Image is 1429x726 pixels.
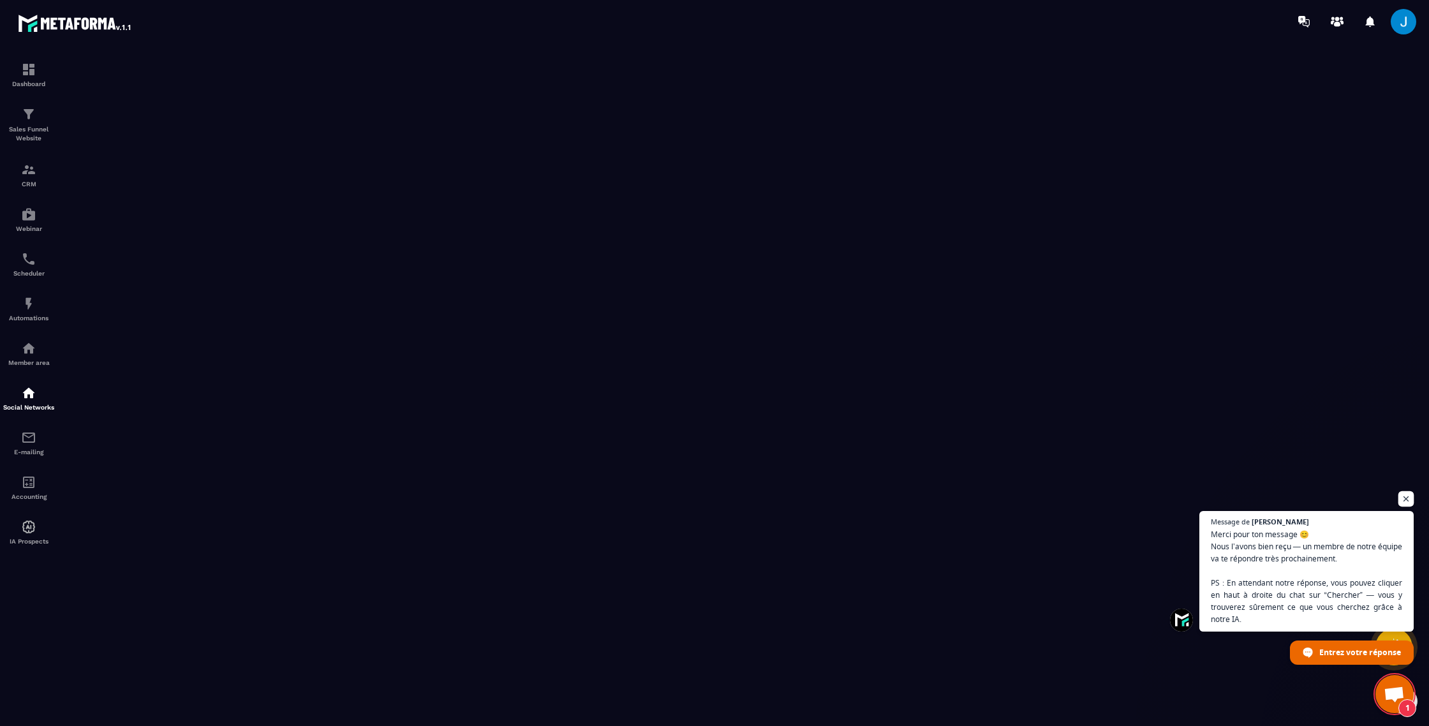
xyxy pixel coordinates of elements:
img: scheduler [21,251,36,267]
a: formationformationDashboard [3,52,54,97]
img: formation [21,62,36,77]
div: Ouvrir le chat [1375,675,1414,713]
img: automations [21,519,36,535]
span: Entrez votre réponse [1319,641,1401,663]
img: formation [21,162,36,177]
img: formation [21,107,36,122]
p: Scheduler [3,270,54,277]
a: emailemailE-mailing [3,420,54,465]
a: formationformationSales Funnel Website [3,97,54,152]
img: logo [18,11,133,34]
a: automationsautomationsAutomations [3,286,54,331]
p: Member area [3,359,54,366]
span: Merci pour ton message 😊 Nous l’avons bien reçu — un membre de notre équipe va te répondre très p... [1211,528,1402,625]
p: Sales Funnel Website [3,125,54,143]
img: email [21,430,36,445]
p: Dashboard [3,80,54,87]
span: [PERSON_NAME] [1252,518,1309,525]
img: social-network [21,385,36,401]
a: social-networksocial-networkSocial Networks [3,376,54,420]
p: Accounting [3,493,54,500]
span: Message de [1211,518,1250,525]
span: 1 [1398,699,1416,717]
p: E-mailing [3,448,54,456]
p: IA Prospects [3,538,54,545]
img: automations [21,296,36,311]
p: CRM [3,181,54,188]
img: automations [21,341,36,356]
a: accountantaccountantAccounting [3,465,54,510]
p: Automations [3,315,54,322]
a: schedulerschedulerScheduler [3,242,54,286]
img: automations [21,207,36,222]
a: automationsautomationsWebinar [3,197,54,242]
p: Webinar [3,225,54,232]
a: formationformationCRM [3,152,54,197]
p: Social Networks [3,404,54,411]
img: accountant [21,475,36,490]
a: automationsautomationsMember area [3,331,54,376]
